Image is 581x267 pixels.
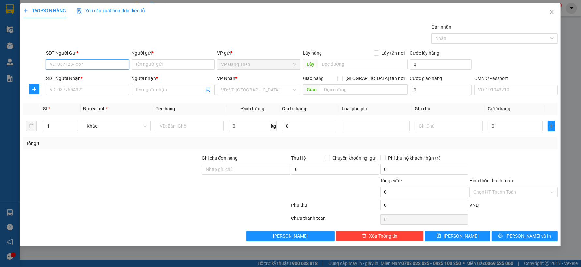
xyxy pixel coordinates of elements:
[488,106,510,111] span: Cước hàng
[83,106,108,111] span: Đơn vị tính
[498,233,503,239] span: printer
[202,155,238,161] label: Ghi chú đơn hàng
[318,59,408,69] input: Dọc đường
[291,155,306,161] span: Thu Hộ
[29,84,39,94] button: plus
[8,8,57,41] img: logo.jpg
[343,75,408,82] span: [GEOGRAPHIC_DATA] tận nơi
[548,123,555,129] span: plus
[77,8,82,14] img: icon
[492,231,557,241] button: printer[PERSON_NAME] và In
[320,84,408,95] input: Dọc đường
[379,49,408,57] span: Lấy tận nơi
[469,203,479,208] span: VND
[23,8,66,13] span: TẠO ĐƠN HÀNG
[415,121,483,131] input: Ghi Chú
[410,50,439,56] label: Cước lấy hàng
[282,106,306,111] span: Giá trị hàng
[205,87,211,92] span: user-add
[43,106,48,111] span: SL
[29,87,39,92] span: plus
[290,202,380,213] div: Phụ thu
[61,16,273,24] li: 271 - [PERSON_NAME] - [GEOGRAPHIC_DATA] - [GEOGRAPHIC_DATA]
[412,103,485,115] th: Ghi chú
[339,103,412,115] th: Loại phụ phí
[431,24,451,30] label: Gán nhãn
[410,85,472,95] input: Cước giao hàng
[46,49,129,57] div: SĐT Người Gửi
[282,121,336,131] input: 0
[444,232,479,240] span: [PERSON_NAME]
[87,121,147,131] span: Khác
[217,76,235,81] span: VP Nhận
[241,106,264,111] span: Định lượng
[549,9,554,15] span: close
[221,60,296,69] span: VP Gang Thép
[26,140,224,147] div: Tổng: 1
[474,75,558,82] div: CMND/Passport
[156,121,224,131] input: VD: Bàn, Ghế
[437,233,441,239] span: save
[548,121,555,131] button: plus
[303,50,322,56] span: Lấy hàng
[202,164,290,175] input: Ghi chú đơn hàng
[469,178,513,183] label: Hình thức thanh toán
[303,59,318,69] span: Lấy
[217,49,300,57] div: VP gửi
[380,178,402,183] span: Tổng cước
[246,231,335,241] button: [PERSON_NAME]
[132,49,215,57] div: Người gửi
[26,121,37,131] button: delete
[273,232,308,240] span: [PERSON_NAME]
[386,154,444,162] span: Phí thu hộ khách nhận trả
[425,231,490,241] button: save[PERSON_NAME]
[290,215,380,226] div: Chưa thanh toán
[303,84,320,95] span: Giao
[330,154,379,162] span: Chuyển khoản ng. gửi
[23,8,28,13] span: plus
[270,121,277,131] span: kg
[303,76,324,81] span: Giao hàng
[8,44,88,55] b: GỬI : VP Gang Thép
[132,75,215,82] div: Người nhận
[362,233,366,239] span: delete
[46,75,129,82] div: SĐT Người Nhận
[369,232,397,240] span: Xóa Thông tin
[543,3,561,21] button: Close
[505,232,551,240] span: [PERSON_NAME] và In
[336,231,424,241] button: deleteXóa Thông tin
[410,76,442,81] label: Cước giao hàng
[410,59,472,70] input: Cước lấy hàng
[156,106,175,111] span: Tên hàng
[77,8,145,13] span: Yêu cầu xuất hóa đơn điện tử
